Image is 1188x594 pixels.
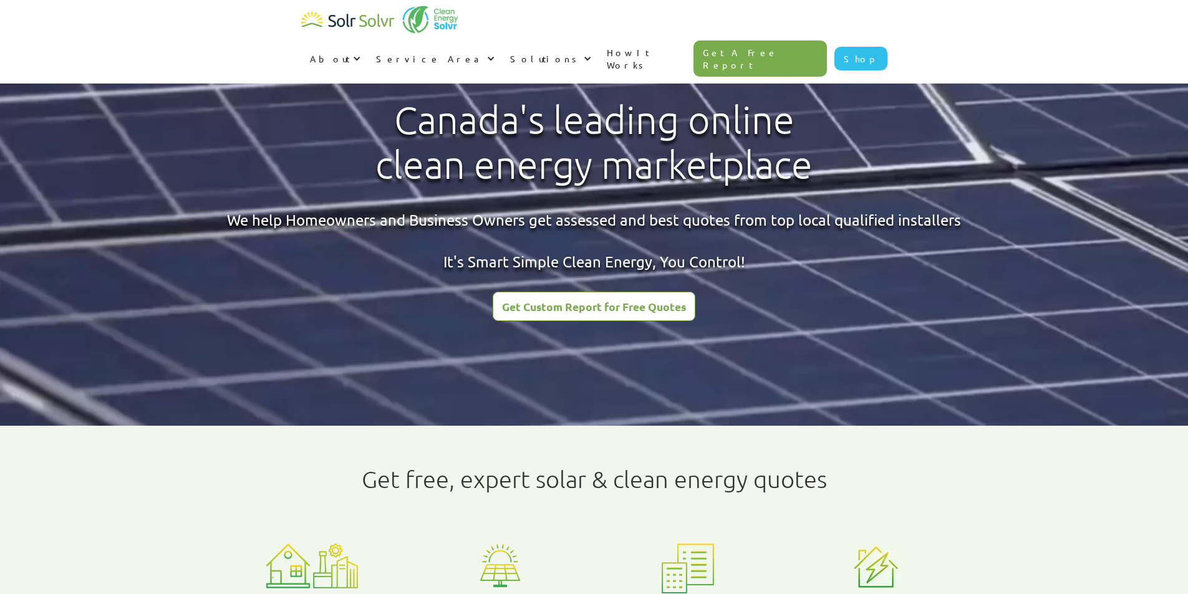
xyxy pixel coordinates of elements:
[693,41,827,77] a: Get A Free Report
[510,52,581,65] div: Solutions
[834,47,887,70] a: Shop
[598,34,694,84] a: How It Works
[227,209,961,272] div: We help Homeowners and Business Owners get assessed and best quotes from top local qualified inst...
[365,98,823,188] h1: Canada's leading online clean energy marketplace
[367,40,501,77] div: Service Area
[502,301,686,312] div: Get Custom Report for Free Quotes
[301,40,367,77] div: About
[310,52,350,65] div: About
[493,292,695,321] a: Get Custom Report for Free Quotes
[376,52,484,65] div: Service Area
[501,40,598,77] div: Solutions
[362,466,827,493] h1: Get free, expert solar & clean energy quotes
